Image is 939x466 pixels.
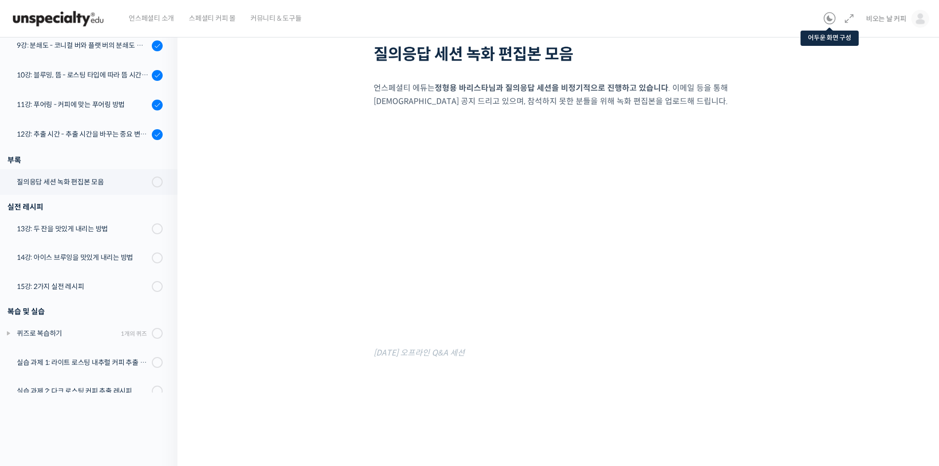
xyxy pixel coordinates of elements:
[65,313,127,337] a: 대화
[31,327,37,335] span: 홈
[127,313,189,337] a: 설정
[3,313,65,337] a: 홈
[152,327,164,335] span: 설정
[90,328,102,336] span: 대화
